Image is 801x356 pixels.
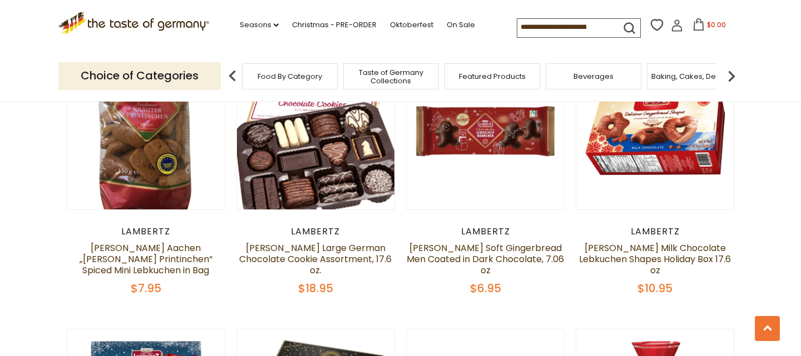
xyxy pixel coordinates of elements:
[459,72,526,81] a: Featured Products
[579,242,731,277] a: [PERSON_NAME] Milk Chocolate Lebkuchen Shapes Holiday Box 17.6 oz
[58,62,221,89] p: Choice of Categories
[576,226,734,237] div: Lambertz
[131,280,161,296] span: $7.95
[707,20,726,29] span: $0.00
[576,53,734,210] img: Lambertz
[651,72,738,81] a: Baking, Cakes, Desserts
[258,72,322,81] a: Food By Category
[720,65,743,87] img: next arrow
[80,242,212,277] a: [PERSON_NAME] Aachen „[PERSON_NAME] Printinchen“ Spiced Mini Lebkuchen in Bag
[292,19,377,31] a: Christmas - PRE-ORDER
[298,280,333,296] span: $18.95
[406,226,565,237] div: Lambertz
[470,280,501,296] span: $6.95
[390,19,433,31] a: Oktoberfest
[407,53,564,210] img: Lambertz
[407,242,564,277] a: [PERSON_NAME] Soft Gingerbread Men Coated in Dark Chocolate, 7.06 oz
[637,280,673,296] span: $10.95
[67,226,225,237] div: Lambertz
[347,68,436,85] a: Taste of Germany Collections
[239,242,392,277] a: [PERSON_NAME] Large German Chocolate Cookie Assortment, 17.6 oz.
[447,19,475,31] a: On Sale
[67,53,225,210] img: Lambertz
[573,72,614,81] a: Beverages
[221,65,244,87] img: previous arrow
[236,226,395,237] div: Lambertz
[685,18,733,35] button: $0.00
[240,19,279,31] a: Seasons
[237,53,394,210] img: Lambertz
